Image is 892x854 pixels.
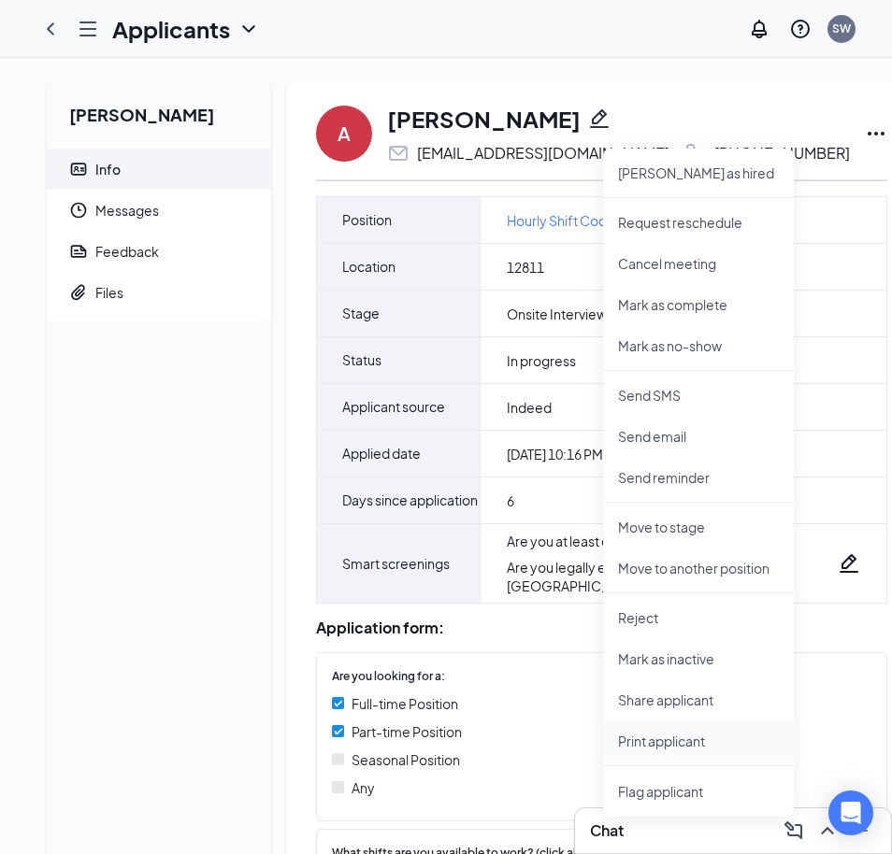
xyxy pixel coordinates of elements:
[590,820,624,841] h3: Chat
[507,398,552,417] span: Indeed
[838,552,860,575] svg: Pencil
[618,213,779,232] p: Request reschedule
[618,164,779,182] p: [PERSON_NAME] as hired
[338,121,351,147] div: A
[352,777,375,798] span: Any
[618,254,779,273] p: Cancel meeting
[387,103,581,135] h1: [PERSON_NAME]
[779,816,809,846] button: ComposeMessage
[507,305,607,323] span: Onsite Interview
[342,431,421,477] span: Applied date
[342,197,392,243] span: Position
[618,608,779,627] p: Reject
[748,18,770,40] svg: Notifications
[618,336,779,355] p: Mark as no-show
[352,693,458,714] span: Full-time Position
[237,18,260,40] svg: ChevronDown
[507,491,514,510] span: 6
[783,819,805,842] svg: ComposeMessage
[69,242,88,261] svg: Report
[332,668,445,686] span: Are you looking for a:
[95,283,123,302] div: Files
[342,291,380,336] span: Stage
[507,558,838,595] div: Are you legally eligible to work in the [GEOGRAPHIC_DATA]? :
[507,210,655,231] a: Hourly Shift Coordinator
[39,18,62,40] svg: ChevronLeft
[417,144,669,163] div: [EMAIL_ADDRESS][DOMAIN_NAME]
[342,337,381,383] span: Status
[69,201,88,220] svg: Clock
[352,749,460,770] span: Seasonal Position
[47,80,271,141] h2: [PERSON_NAME]
[618,518,779,536] p: Move to stage
[342,384,445,430] span: Applicant source
[507,351,576,370] span: In progress
[618,295,779,314] p: Mark as complete
[95,160,121,178] div: Info
[618,386,779,405] p: Send SMS
[816,819,839,842] svg: ChevronUp
[112,13,230,45] h1: Applicants
[95,190,256,231] span: Messages
[95,242,159,261] div: Feedback
[618,559,779,577] p: Move to another position
[47,231,271,272] a: ReportFeedback
[618,427,779,446] p: Send email
[47,272,271,313] a: PaperclipFiles
[69,283,88,302] svg: Paperclip
[507,258,544,277] span: 12811
[77,18,99,40] svg: Hamburger
[684,142,707,164] svg: Phone
[47,149,271,190] a: ContactCardInfo
[789,18,812,40] svg: QuestionInfo
[69,160,88,178] svg: ContactCard
[714,144,850,163] div: [PHONE_NUMBER]
[618,781,779,802] span: Flag applicant
[813,816,842,846] button: ChevronUp
[832,21,851,36] div: SW
[588,107,611,130] svg: Pencil
[828,790,873,835] div: Open Intercom Messenger
[618,732,779,750] p: Print applicant
[507,532,838,550] div: Are you at least eighteen (18) years of age? :
[352,721,462,742] span: Part-time Position
[342,477,478,523] span: Days since application
[618,690,779,709] p: Share applicant
[316,619,887,637] div: Application form:
[618,649,779,668] p: Mark as inactive
[865,122,887,145] svg: Ellipses
[47,190,271,231] a: ClockMessages
[618,468,779,487] p: Send reminder
[387,142,410,164] svg: Email
[342,244,396,290] span: Location
[342,541,450,587] span: Smart screenings
[507,445,603,463] span: [DATE] 10:16 PM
